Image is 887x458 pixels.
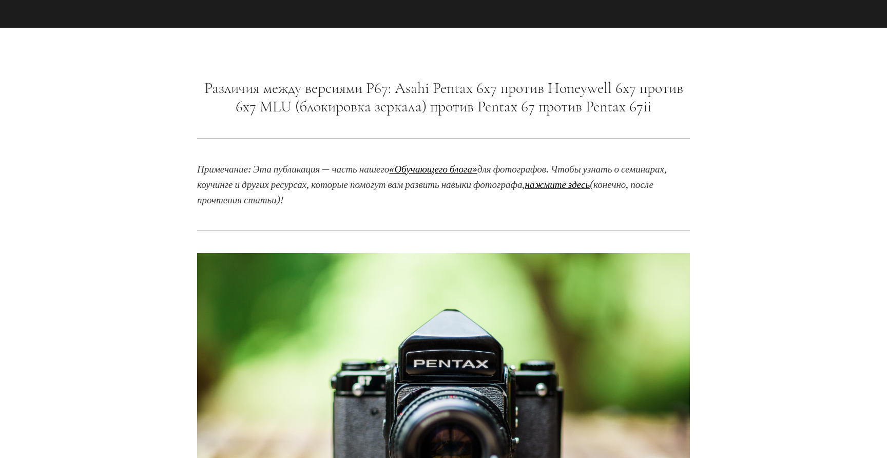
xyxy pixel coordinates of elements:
font: Различия между версиями P67: Asahi Pentax 6x7 против Honeywell 6x7 против 6x7 MLU (блокировка зер... [204,79,687,116]
font: Примечание: Эта публикация — часть нашего [197,162,389,175]
a: нажмите здесь [525,178,590,190]
a: «Обучающего блога» [389,162,477,175]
